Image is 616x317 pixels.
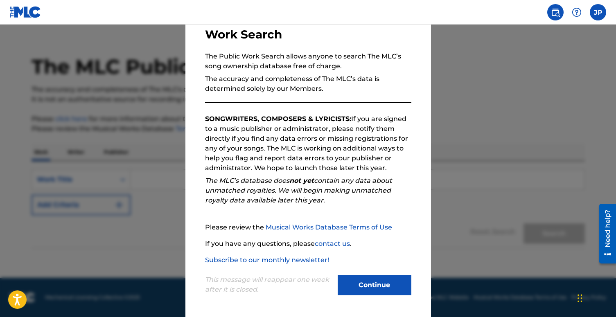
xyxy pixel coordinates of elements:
strong: SONGWRITERS, COMPOSERS & LYRICISTS: [205,115,351,123]
p: If you have any questions, please . [205,239,411,249]
button: Continue [338,275,411,295]
iframe: Resource Center [593,201,616,267]
p: Please review the [205,223,411,232]
a: Public Search [547,4,564,20]
iframe: Chat Widget [575,278,616,317]
p: The accuracy and completeness of The MLC’s data is determined solely by our Members. [205,74,411,94]
img: help [572,7,582,17]
p: If you are signed to a music publisher or administrator, please notify them directly if you find ... [205,114,411,173]
a: Musical Works Database Terms of Use [266,223,392,231]
em: The MLC’s database does contain any data about unmatched royalties. We will begin making unmatche... [205,177,392,204]
strong: not yet [289,177,314,184]
a: contact us [315,240,350,247]
img: MLC Logo [10,6,41,18]
img: search [551,7,560,17]
p: This message will reappear one week after it is closed. [205,275,333,295]
p: The Public Work Search allows anyone to search The MLC’s song ownership database free of charge. [205,52,411,71]
a: Subscribe to our monthly newsletter! [205,256,329,264]
h3: Welcome to The MLC's Public Work Search [205,13,411,42]
div: Drag [578,286,582,310]
div: Help [569,4,585,20]
div: User Menu [590,4,606,20]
